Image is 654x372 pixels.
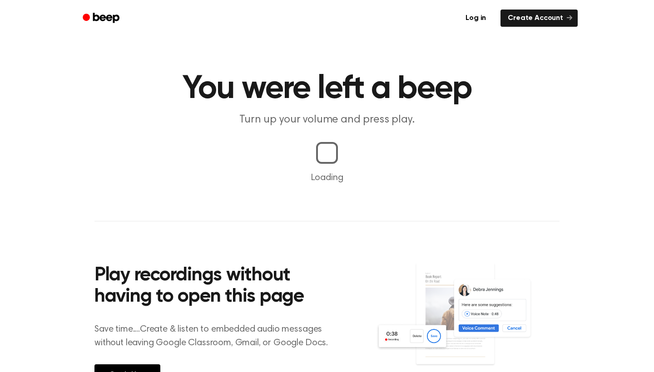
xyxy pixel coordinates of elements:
[94,73,560,105] h1: You were left a beep
[456,8,495,29] a: Log in
[76,10,128,27] a: Beep
[11,171,643,185] p: Loading
[500,10,578,27] a: Create Account
[94,265,339,308] h2: Play recordings without having to open this page
[94,323,339,350] p: Save time....Create & listen to embedded audio messages without leaving Google Classroom, Gmail, ...
[153,113,501,127] p: Turn up your volume and press play.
